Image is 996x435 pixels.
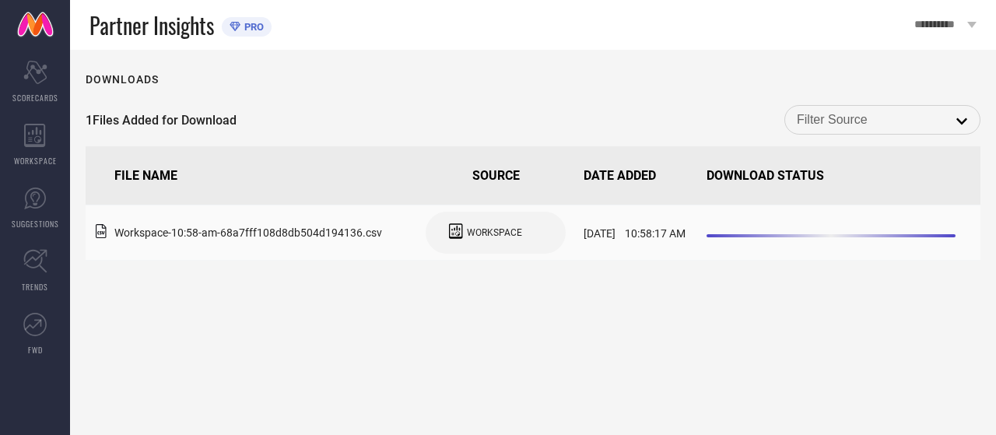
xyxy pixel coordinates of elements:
[22,281,48,293] span: TRENDS
[700,146,980,205] th: DOWNLOAD STATUS
[577,146,700,205] th: DATE ADDED
[14,155,57,167] span: WORKSPACE
[86,146,414,205] th: FILE NAME
[240,21,264,33] span: PRO
[467,227,522,238] span: WORKSPACE
[86,113,237,128] span: 1 Files Added for Download
[414,146,577,205] th: SOURCE
[584,227,686,240] span: [DATE] 10:58:17 AM
[12,92,58,103] span: SCORECARDS
[114,226,382,239] span: Workspace - 10:58-am - 68a7fff108d8db504d194136 .csv
[28,344,43,356] span: FWD
[89,9,214,41] span: Partner Insights
[86,73,159,86] h1: Downloads
[12,218,59,230] span: SUGGESTIONS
